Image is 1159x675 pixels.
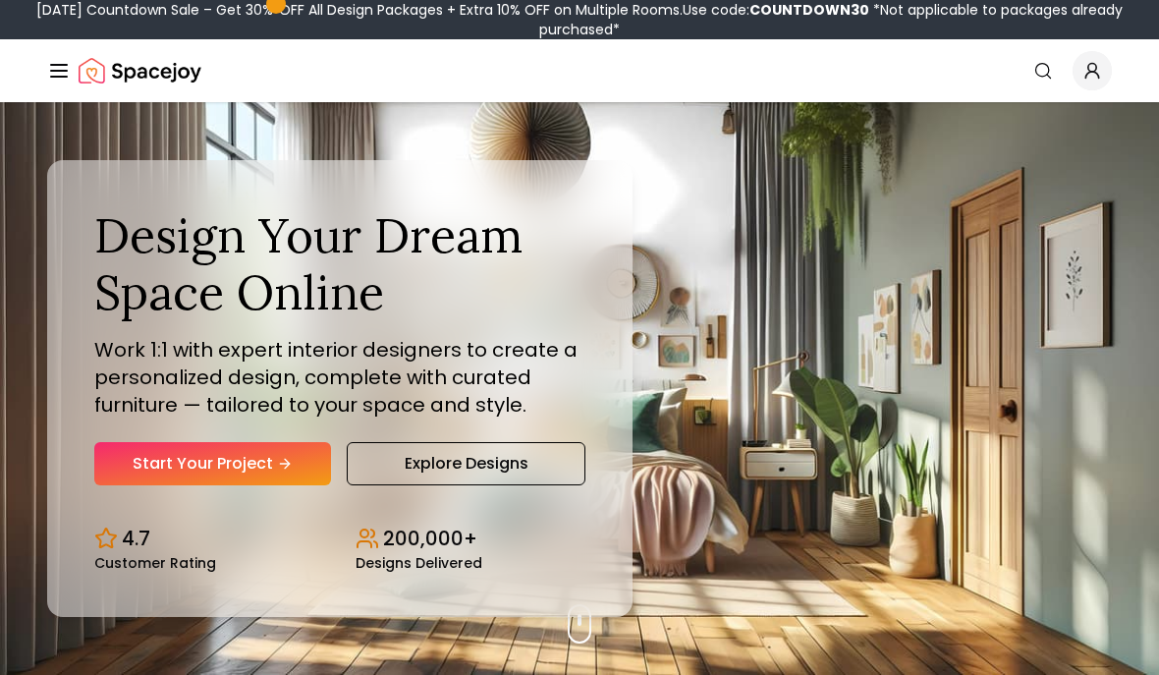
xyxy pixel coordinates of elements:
nav: Global [47,39,1112,102]
p: Work 1:1 with expert interior designers to create a personalized design, complete with curated fu... [94,336,585,419]
img: Spacejoy Logo [79,51,201,90]
div: Design stats [94,509,585,570]
small: Customer Rating [94,556,216,570]
h1: Design Your Dream Space Online [94,207,585,320]
p: 200,000+ [383,525,477,552]
p: 4.7 [122,525,150,552]
a: Explore Designs [347,442,585,485]
small: Designs Delivered [356,556,482,570]
a: Spacejoy [79,51,201,90]
a: Start Your Project [94,442,331,485]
